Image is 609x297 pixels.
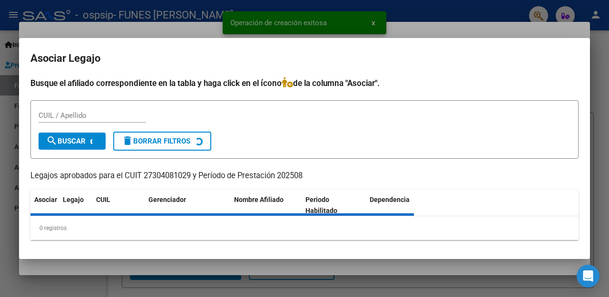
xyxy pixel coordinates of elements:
datatable-header-cell: Nombre Afiliado [230,190,302,221]
span: Buscar [46,137,86,145]
span: Asociar [34,196,57,203]
mat-icon: delete [122,135,133,146]
mat-icon: search [46,135,58,146]
button: Buscar [39,133,106,150]
h4: Busque el afiliado correspondiente en la tabla y haga click en el ícono de la columna "Asociar". [30,77,579,89]
h2: Asociar Legajo [30,49,579,67]
datatable-header-cell: Gerenciador [145,190,230,221]
span: Gerenciador [148,196,186,203]
span: CUIL [96,196,110,203]
button: Borrar Filtros [113,132,211,151]
datatable-header-cell: Asociar [30,190,59,221]
div: 0 registros [30,216,579,240]
span: Borrar Filtros [122,137,190,145]
span: Nombre Afiliado [234,196,284,203]
span: Legajo [63,196,84,203]
div: Open Intercom Messenger [577,265,599,287]
p: Legajos aprobados para el CUIT 27304081029 y Período de Prestación 202508 [30,170,579,182]
datatable-header-cell: Legajo [59,190,92,221]
span: Dependencia [370,196,410,203]
datatable-header-cell: Periodo Habilitado [302,190,366,221]
datatable-header-cell: CUIL [92,190,145,221]
span: Periodo Habilitado [305,196,337,214]
datatable-header-cell: Dependencia [366,190,437,221]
